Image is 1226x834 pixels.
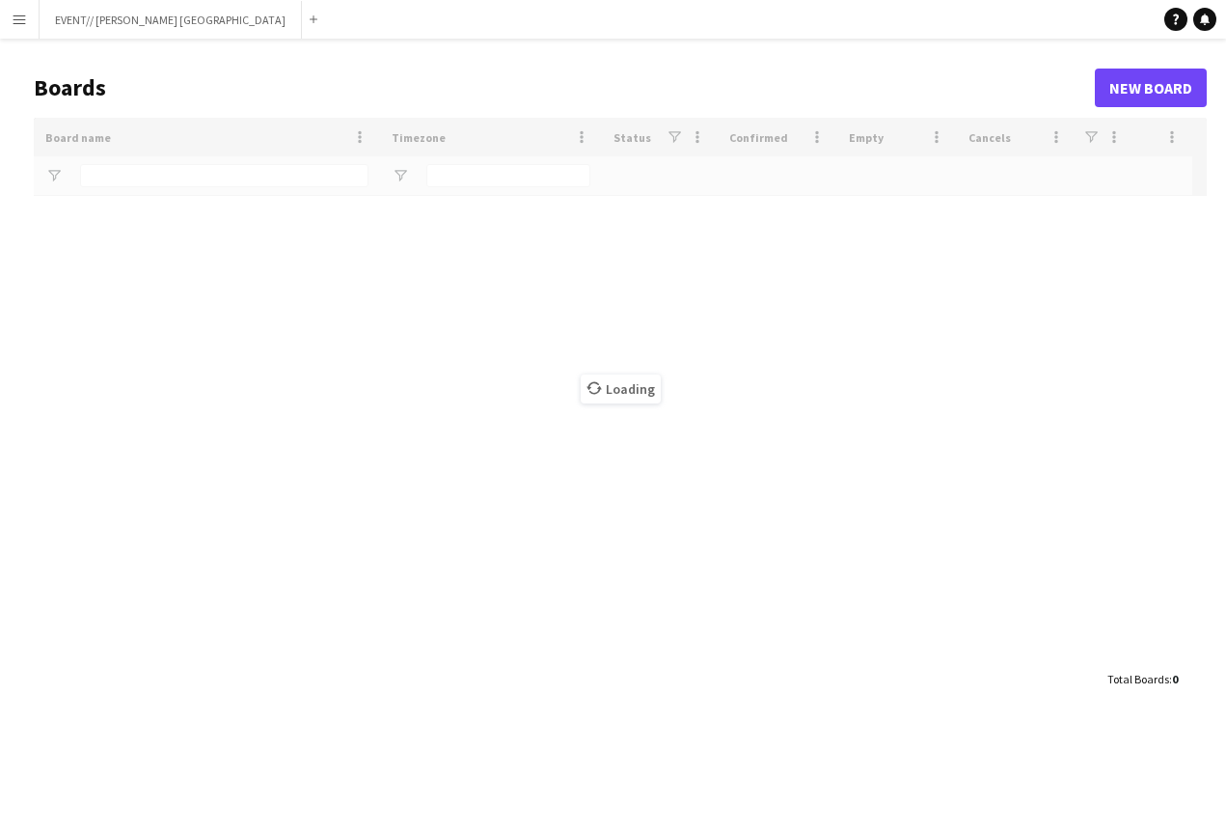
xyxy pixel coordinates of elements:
[34,73,1095,102] h1: Boards
[40,1,302,39] button: EVENT// [PERSON_NAME] [GEOGRAPHIC_DATA]
[1107,672,1169,686] span: Total Boards
[1095,69,1207,107] a: New Board
[581,375,661,403] span: Loading
[1107,660,1178,698] div: :
[1172,672,1178,686] span: 0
